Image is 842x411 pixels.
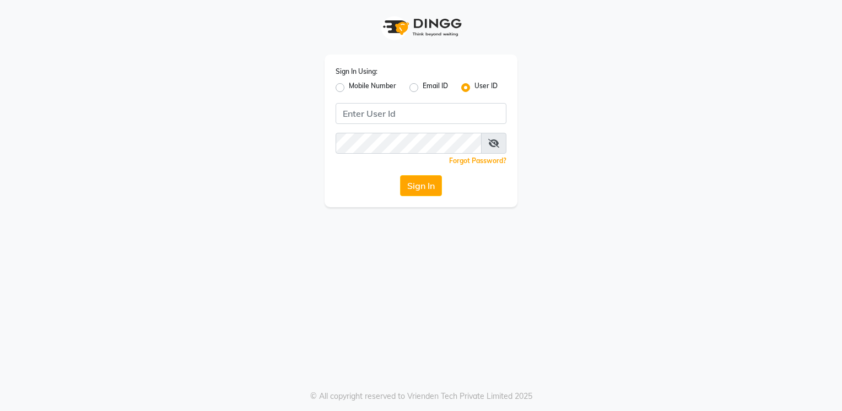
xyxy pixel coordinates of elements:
[349,81,396,94] label: Mobile Number
[449,156,506,165] a: Forgot Password?
[423,81,448,94] label: Email ID
[400,175,442,196] button: Sign In
[474,81,498,94] label: User ID
[336,103,506,124] input: Username
[336,67,377,77] label: Sign In Using:
[336,133,482,154] input: Username
[377,11,465,44] img: logo1.svg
